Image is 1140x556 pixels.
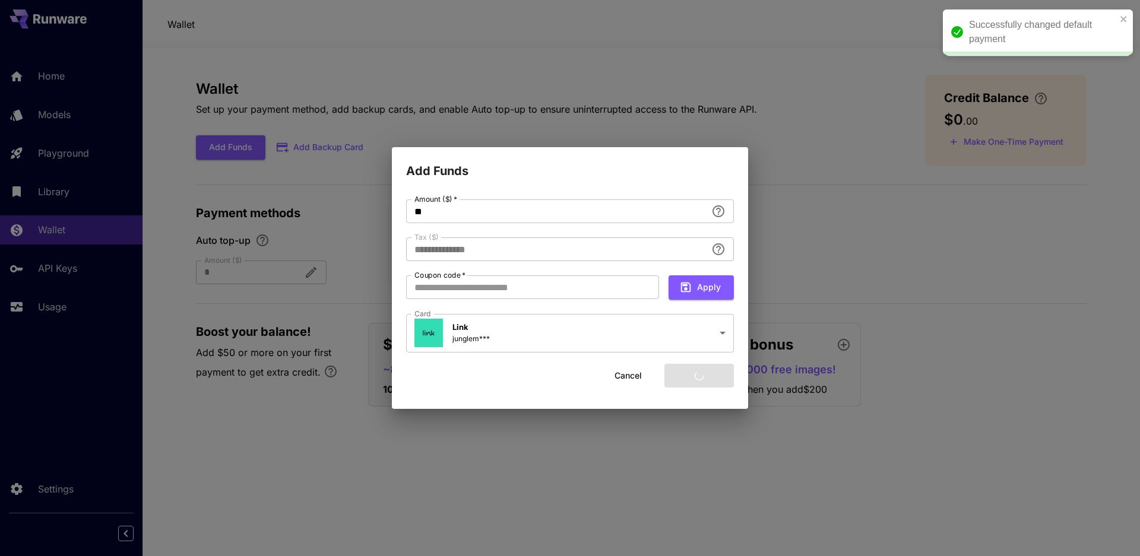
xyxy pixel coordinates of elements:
[414,270,465,280] label: Coupon code
[601,364,655,388] button: Cancel
[414,309,431,319] label: Card
[414,194,457,204] label: Amount ($)
[392,147,748,180] h2: Add Funds
[452,322,490,333] p: Link
[414,232,439,242] label: Tax ($)
[1120,14,1128,24] button: close
[969,18,1116,46] div: Successfully changed default payment
[669,275,734,300] button: Apply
